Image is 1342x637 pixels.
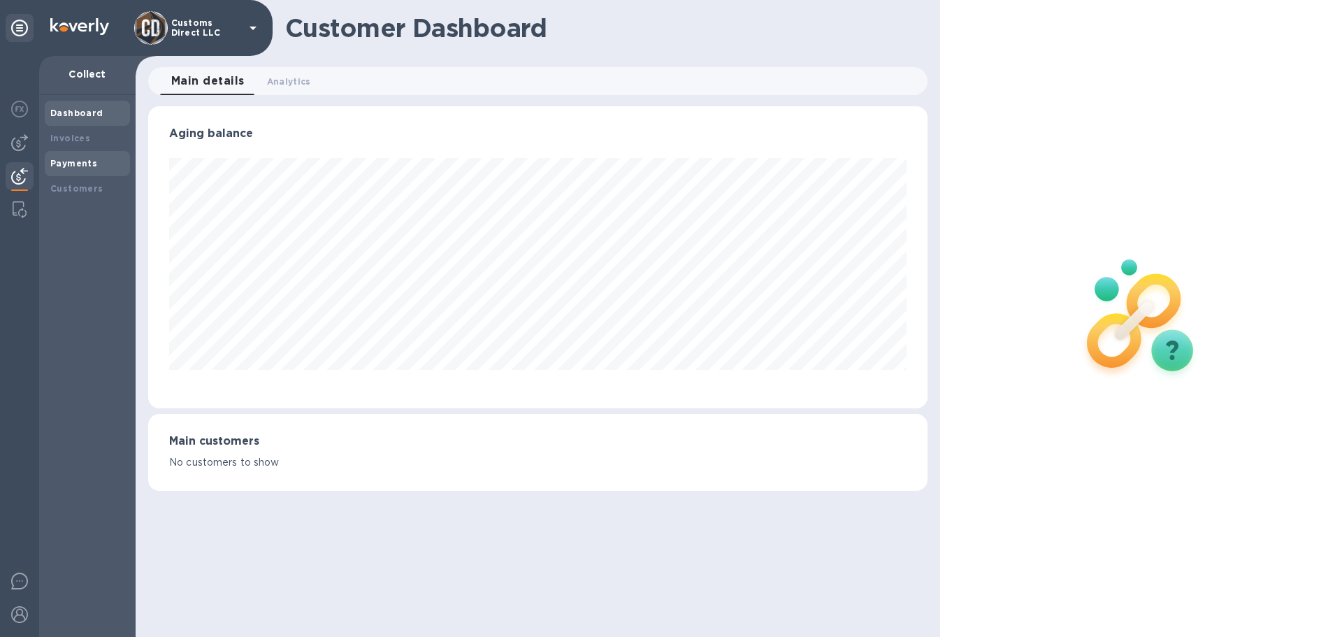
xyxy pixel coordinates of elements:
h3: Main customers [169,435,907,448]
span: Analytics [267,74,311,89]
img: Logo [50,18,109,35]
img: Foreign exchange [11,101,28,117]
h3: Aging balance [169,127,907,141]
b: Dashboard [50,108,103,118]
span: Main details [171,71,245,91]
div: Unpin categories [6,14,34,42]
b: Customers [50,183,103,194]
h1: Customer Dashboard [285,13,918,43]
b: Payments [50,158,97,169]
b: Invoices [50,133,90,143]
p: Collect [50,67,124,81]
p: No customers to show [169,455,907,470]
p: Customs Direct LLC [171,18,241,38]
